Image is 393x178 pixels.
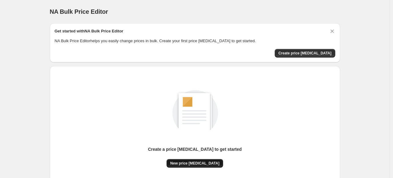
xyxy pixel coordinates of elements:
h2: Get started with NA Bulk Price Editor [55,28,123,34]
button: New price [MEDICAL_DATA] [167,159,223,168]
button: Dismiss card [329,28,335,34]
span: Create price [MEDICAL_DATA] [278,51,332,56]
p: Create a price [MEDICAL_DATA] to get started [148,146,242,152]
button: Create price change job [275,49,335,57]
span: New price [MEDICAL_DATA] [170,161,219,166]
p: NA Bulk Price Editor helps you easily change prices in bulk. Create your first price [MEDICAL_DAT... [55,38,335,44]
span: NA Bulk Price Editor [50,8,108,15]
